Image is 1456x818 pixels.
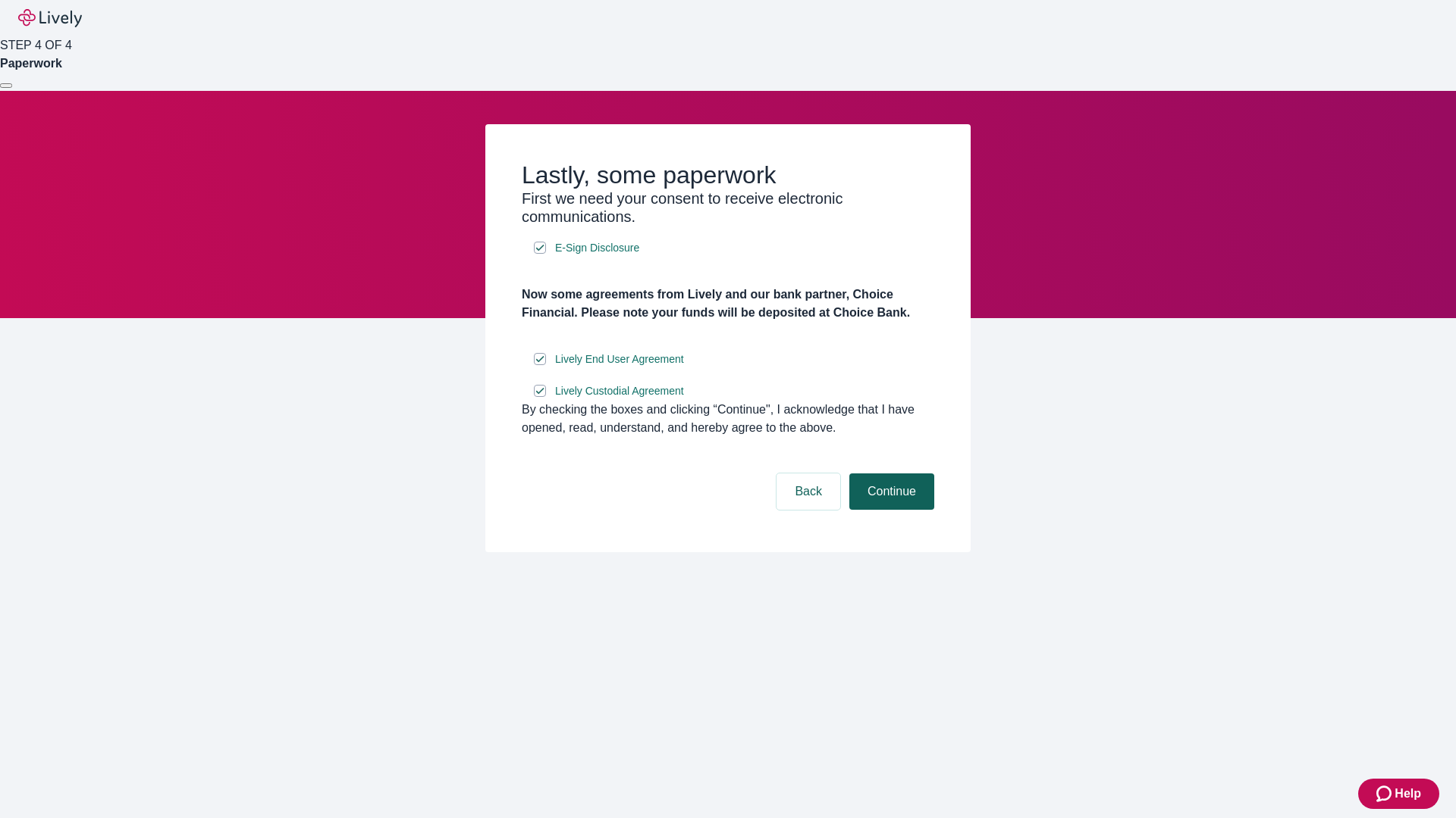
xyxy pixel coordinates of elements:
span: E-Sign Disclosure [555,240,639,256]
button: Back [777,473,840,510]
a: e-sign disclosure document [552,350,687,369]
button: Zendesk support iconHelp [1358,779,1439,809]
button: Continue [849,473,934,510]
a: e-sign disclosure document [552,239,642,258]
span: Help [1395,785,1421,803]
span: Lively End User Agreement [555,351,684,367]
h3: First we need your consent to receive electronic communications. [522,189,934,226]
img: Lively [18,9,82,27]
a: e-sign disclosure document [552,382,687,401]
svg: Zendesk support icon [1376,785,1395,803]
span: Lively Custodial Agreement [555,383,684,399]
h4: Now some agreements from Lively and our bank partner, Choice Financial. Please note your funds wi... [522,286,934,322]
h2: Lastly, some paperwork [522,161,934,189]
div: By checking the boxes and clicking “Continue", I acknowledge that I have opened, read, understand... [522,401,934,437]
